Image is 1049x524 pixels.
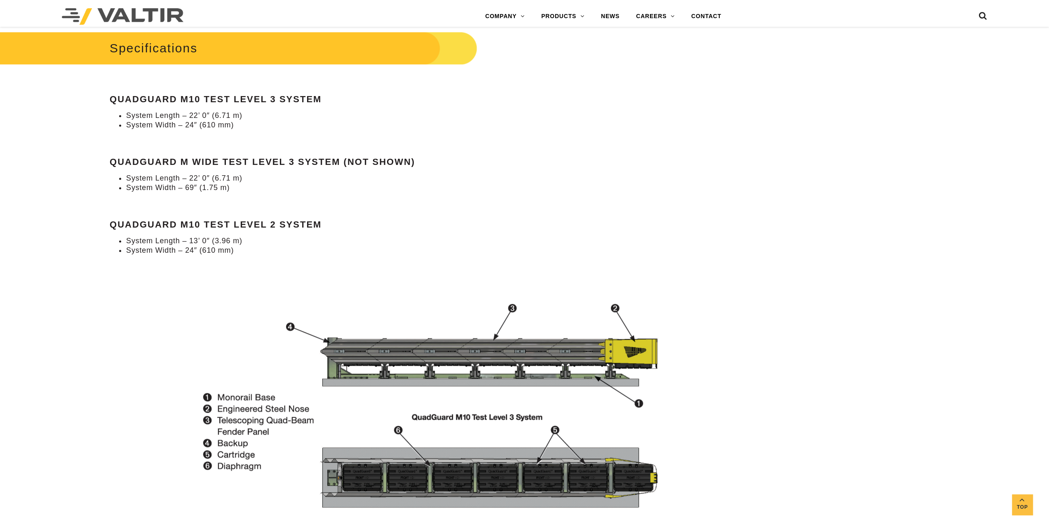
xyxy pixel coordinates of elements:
a: COMPANY [477,8,533,25]
a: PRODUCTS [533,8,593,25]
span: Top [1012,503,1033,512]
strong: QuadGuard M10 Test Level 2 System [110,219,322,230]
li: System Width – 24″ (610 mm) [126,246,677,255]
li: System Width – 69″ (1.75 m) [126,183,677,193]
li: System Length – 22’ 0″ (6.71 m) [126,111,677,120]
strong: QuadGuard M Wide Test Level 3 System (not shown) [110,157,415,167]
a: CAREERS [628,8,683,25]
li: System Length – 13’ 0″ (3.96 m) [126,236,677,246]
li: System Length – 22’ 0″ (6.71 m) [126,174,677,183]
img: Valtir [62,8,183,25]
a: NEWS [593,8,628,25]
li: System Width – 24″ (610 mm) [126,120,677,130]
a: Top [1012,494,1033,515]
strong: QuadGuard M10 Test Level 3 System [110,94,322,104]
a: CONTACT [683,8,730,25]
